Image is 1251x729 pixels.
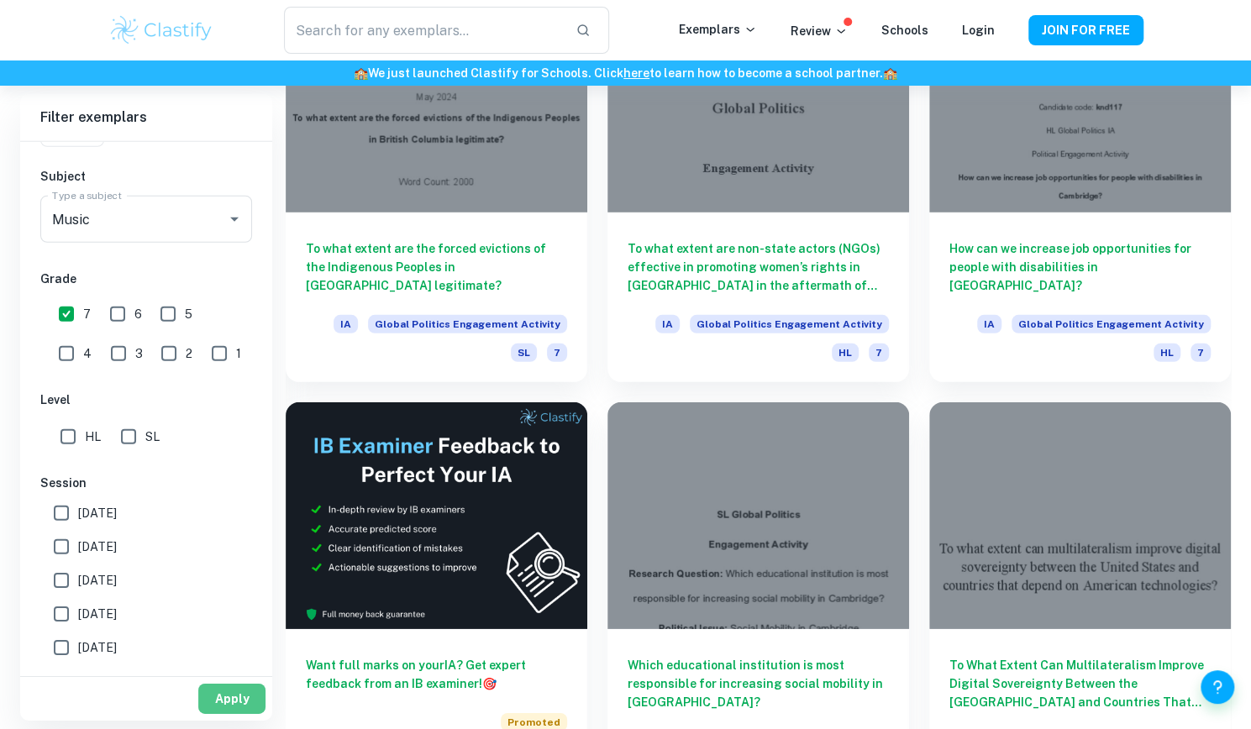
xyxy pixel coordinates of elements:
h6: Want full marks on your IA ? Get expert feedback from an IB examiner! [306,656,567,693]
span: [DATE] [78,605,117,623]
span: 7 [83,305,91,323]
button: Apply [198,684,265,714]
span: HL [1154,344,1180,362]
a: Login [962,24,995,37]
p: Review [791,22,848,40]
button: JOIN FOR FREE [1028,15,1143,45]
h6: Which educational institution is most responsible for increasing social mobility in [GEOGRAPHIC_D... [628,656,889,711]
h6: Session [40,474,252,492]
span: 3 [135,344,143,363]
span: [DATE] [78,504,117,522]
p: Exemplars [679,20,757,39]
span: HL [85,427,101,446]
h6: Filter exemplars [20,94,272,141]
span: IA [334,315,358,333]
span: IA [977,315,1001,333]
a: here [623,66,649,80]
span: HL [832,344,859,362]
span: [DATE] [78,571,117,590]
h6: Subject [40,167,252,186]
span: 4 [83,344,92,363]
a: Schools [881,24,928,37]
span: 5 [185,305,192,323]
span: 7 [547,344,567,362]
h6: We just launched Clastify for Schools. Click to learn how to become a school partner. [3,64,1248,82]
h6: To what extent are the forced evictions of the Indigenous Peoples in [GEOGRAPHIC_DATA] legitimate? [306,239,567,295]
span: [DATE] [78,538,117,556]
h6: Level [40,391,252,409]
span: 2 [186,344,192,363]
span: Global Politics Engagement Activity [368,315,567,333]
span: IA [655,315,680,333]
span: Global Politics Engagement Activity [1012,315,1211,333]
button: Open [223,207,246,231]
span: 🏫 [883,66,897,80]
span: 🏫 [354,66,368,80]
h6: To what extent are non-state actors (NGOs) effective in promoting women’s rights in [GEOGRAPHIC_D... [628,239,889,295]
span: [DATE] [78,638,117,657]
span: 1 [236,344,241,363]
img: Clastify logo [108,13,215,47]
span: Global Politics Engagement Activity [690,315,889,333]
span: 7 [1191,344,1211,362]
h6: To What Extent Can Multilateralism Improve Digital Sovereignty Between the [GEOGRAPHIC_DATA] and ... [949,656,1211,711]
img: Thumbnail [286,402,587,628]
span: SL [511,344,537,362]
h6: How can we increase job opportunities for people with disabilities in [GEOGRAPHIC_DATA]? [949,239,1211,295]
input: Search for any exemplars... [284,7,561,54]
h6: Grade [40,270,252,288]
span: 🎯 [482,677,497,690]
span: 6 [134,305,142,323]
label: Type a subject [52,188,122,202]
span: SL [145,427,160,446]
button: Help and Feedback [1201,670,1234,704]
span: 7 [869,344,889,362]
